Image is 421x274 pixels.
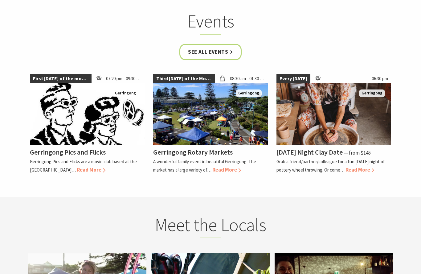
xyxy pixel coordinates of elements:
[90,10,331,35] h2: Events
[236,89,262,97] span: Gerringong
[153,74,268,174] a: Third [DATE] of the Month 08:30 am - 01:30 pm Christmas Market and Street Parade Gerringong Gerri...
[345,166,374,173] span: Read More
[153,83,268,145] img: Christmas Market and Street Parade
[359,89,385,97] span: Gerringong
[30,74,145,174] a: First [DATE] of the month 07:20 pm - 09:30 pm Gerringong Gerringong Pics and Flicks Gerringong Pi...
[212,166,241,173] span: Read More
[90,214,331,238] h2: Meet the Locals
[276,148,343,156] h4: [DATE] Night Clay Date
[276,159,385,173] p: Grab a friend/partner/colleague for a fun [DATE] night of pottery wheel throwing. Or come…
[344,149,371,156] span: ⁠— from $145
[369,74,391,84] span: 06:30 pm
[112,89,138,97] span: Gerringong
[77,166,105,173] span: Read More
[179,44,242,60] a: See all Events
[276,74,310,84] span: Every [DATE]
[30,148,106,156] h4: Gerringong Pics and Flicks
[276,83,391,145] img: Photo shows female sitting at pottery wheel with hands on a ball of clay
[227,74,268,84] span: 08:30 am - 01:30 pm
[30,159,137,173] p: Gerringong Pics and Flicks are a movie club based at the [GEOGRAPHIC_DATA]…
[153,148,233,156] h4: Gerringong Rotary Markets
[103,74,145,84] span: 07:20 pm - 09:30 pm
[153,74,215,84] span: Third [DATE] of the Month
[276,74,391,174] a: Every [DATE] 06:30 pm Photo shows female sitting at pottery wheel with hands on a ball of clay Ge...
[30,74,92,84] span: First [DATE] of the month
[153,159,256,173] p: A wonderful family event in beautiful Gerringong. The market has a large variety of…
